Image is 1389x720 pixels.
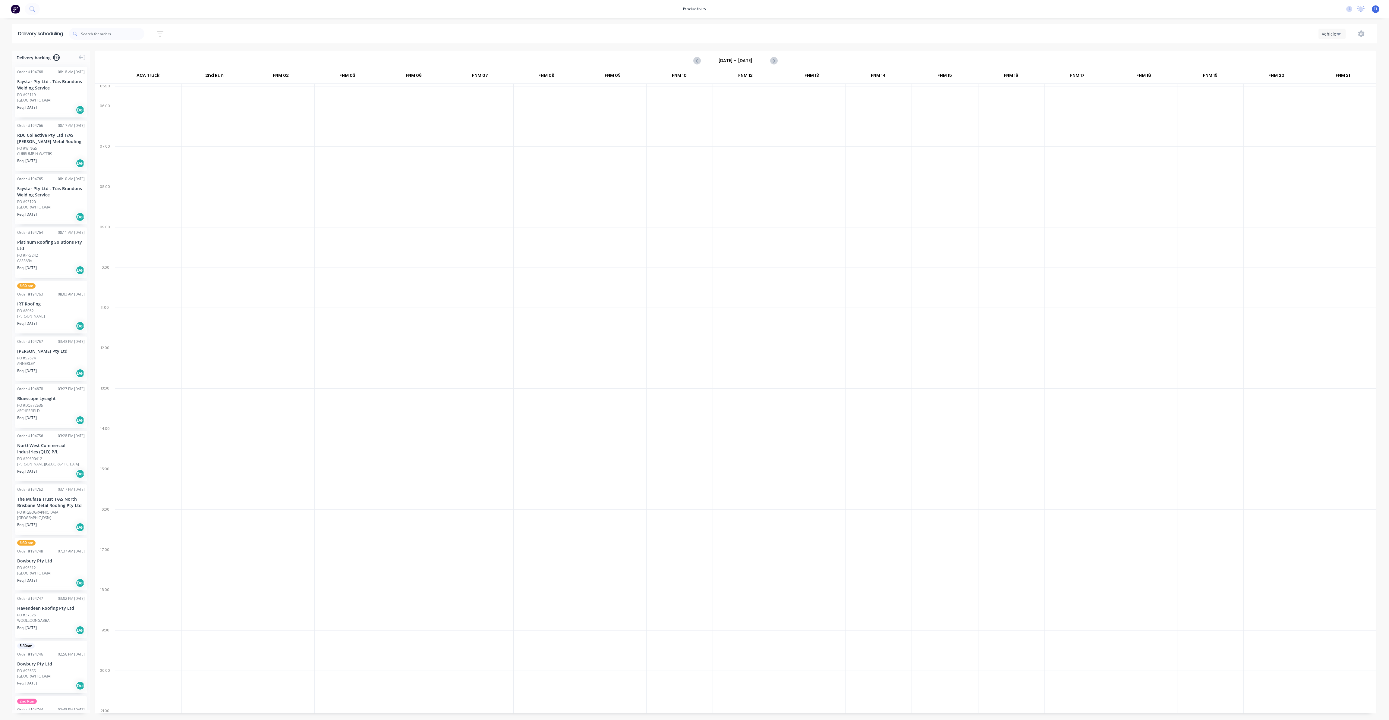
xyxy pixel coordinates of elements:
div: IRT Roofing [17,301,85,307]
div: The Mufasa Trust T/AS North Brisbane Metal Roofing Pty Ltd [17,496,85,509]
div: Del [76,105,85,114]
div: 08:11 AM [DATE] [58,230,85,235]
div: 12:00 [95,344,115,385]
div: [GEOGRAPHIC_DATA] [17,98,85,103]
span: Req. [DATE] [17,368,37,374]
div: FNM 06 [381,70,447,83]
div: Order # 194752 [17,487,43,492]
div: FNM 16 [978,70,1044,83]
div: Del [76,416,85,425]
span: Req. [DATE] [17,415,37,421]
div: Del [76,321,85,330]
div: FNM 12 [713,70,779,83]
div: 05:30 [95,83,115,102]
div: RDC Collective Pty Ltd T/AS [PERSON_NAME] Metal Roofing [17,132,85,145]
div: FNM 02 [248,70,314,83]
div: PO #DQ572535 [17,403,43,408]
div: [GEOGRAPHIC_DATA] [17,515,85,521]
div: PO #WINGS [17,146,37,151]
div: Havendeen Roofing Pty Ltd [17,605,85,611]
div: Order # 194765 [17,176,43,182]
span: Req. [DATE] [17,158,37,164]
div: Del [76,469,85,478]
div: Del [76,626,85,635]
div: PO #20690412 [17,456,42,462]
div: Order # 194763 [17,292,43,297]
div: 21:00 [95,707,115,715]
div: FNM 08 [513,70,579,83]
div: 03:27 PM [DATE] [58,386,85,392]
span: 6:30 am [17,283,36,289]
div: FNM 14 [845,70,911,83]
div: 03:28 PM [DATE] [58,433,85,439]
div: Order # 194748 [17,549,43,554]
div: 08:17 AM [DATE] [58,123,85,128]
div: FNM 21 [1310,70,1376,83]
div: ANNERLEY [17,361,85,366]
div: [GEOGRAPHIC_DATA] [17,571,85,576]
div: Order # 194766 [17,123,43,128]
div: [GEOGRAPHIC_DATA] [17,205,85,210]
input: Search for orders [81,28,144,40]
div: FNM 09 [580,70,646,83]
div: 18:00 [95,586,115,627]
div: Del [76,681,85,690]
div: 08:18 AM [DATE] [58,69,85,75]
div: 08:10 AM [DATE] [58,176,85,182]
span: Req. [DATE] [17,522,37,527]
div: Order # 194744 [17,707,43,712]
div: Del [76,159,85,168]
div: Order # 194747 [17,596,43,601]
div: FNM 03 [314,70,380,83]
div: Order # 194756 [17,433,43,439]
div: [PERSON_NAME] Pty Ltd [17,348,85,354]
div: PO #8062 [17,308,34,314]
div: FNM 17 [1044,70,1110,83]
div: 15:00 [95,465,115,506]
div: PO #PRS242 [17,253,38,258]
div: CURRUMBIN WATERS [17,151,85,157]
div: 14:00 [95,425,115,465]
div: FNM 13 [779,70,845,83]
div: PO #37526 [17,612,36,618]
div: 2nd Run [181,70,247,83]
span: Req. [DATE] [17,578,37,583]
div: PO #93119 [17,92,36,98]
div: Order # 194757 [17,339,43,344]
div: 11:00 [95,304,115,344]
button: Vehicle [1318,29,1346,39]
div: Del [76,369,85,378]
span: Req. [DATE] [17,265,37,271]
div: 03:43 PM [DATE] [58,339,85,344]
span: Delivery backlog [17,55,51,61]
div: Order # 194678 [17,386,43,392]
div: 20:00 [95,667,115,707]
span: 5.30am [17,643,35,649]
span: Req. [DATE] [17,321,37,326]
div: 03:17 PM [DATE] [58,487,85,492]
div: Del [76,266,85,275]
div: Del [76,212,85,221]
div: [PERSON_NAME] [17,314,85,319]
div: Order # 194764 [17,230,43,235]
div: 09:00 [95,224,115,264]
div: PO #93655 [17,668,36,674]
div: Delivery scheduling [12,24,69,43]
div: 08:00 [95,183,115,224]
div: FNM 07 [447,70,513,83]
div: Vehicle [1322,31,1339,37]
div: FNM 18 [1111,70,1177,83]
div: 16:00 [95,506,115,546]
div: 13:00 [95,385,115,425]
div: Faystar Pty Ltd - T/as Brandons Welding Service [17,185,85,198]
div: Bluescope Lysaght [17,395,85,402]
img: Factory [11,5,20,14]
div: CARRARA [17,258,85,264]
span: Req. [DATE] [17,681,37,686]
span: Req. [DATE] [17,469,37,474]
div: FNM 20 [1243,70,1309,83]
div: 03:02 PM [DATE] [58,596,85,601]
div: 02:48 PM [DATE] [58,707,85,712]
div: PO #S2674 [17,355,36,361]
div: Platinum Roofing Solutions Pty Ltd [17,239,85,252]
